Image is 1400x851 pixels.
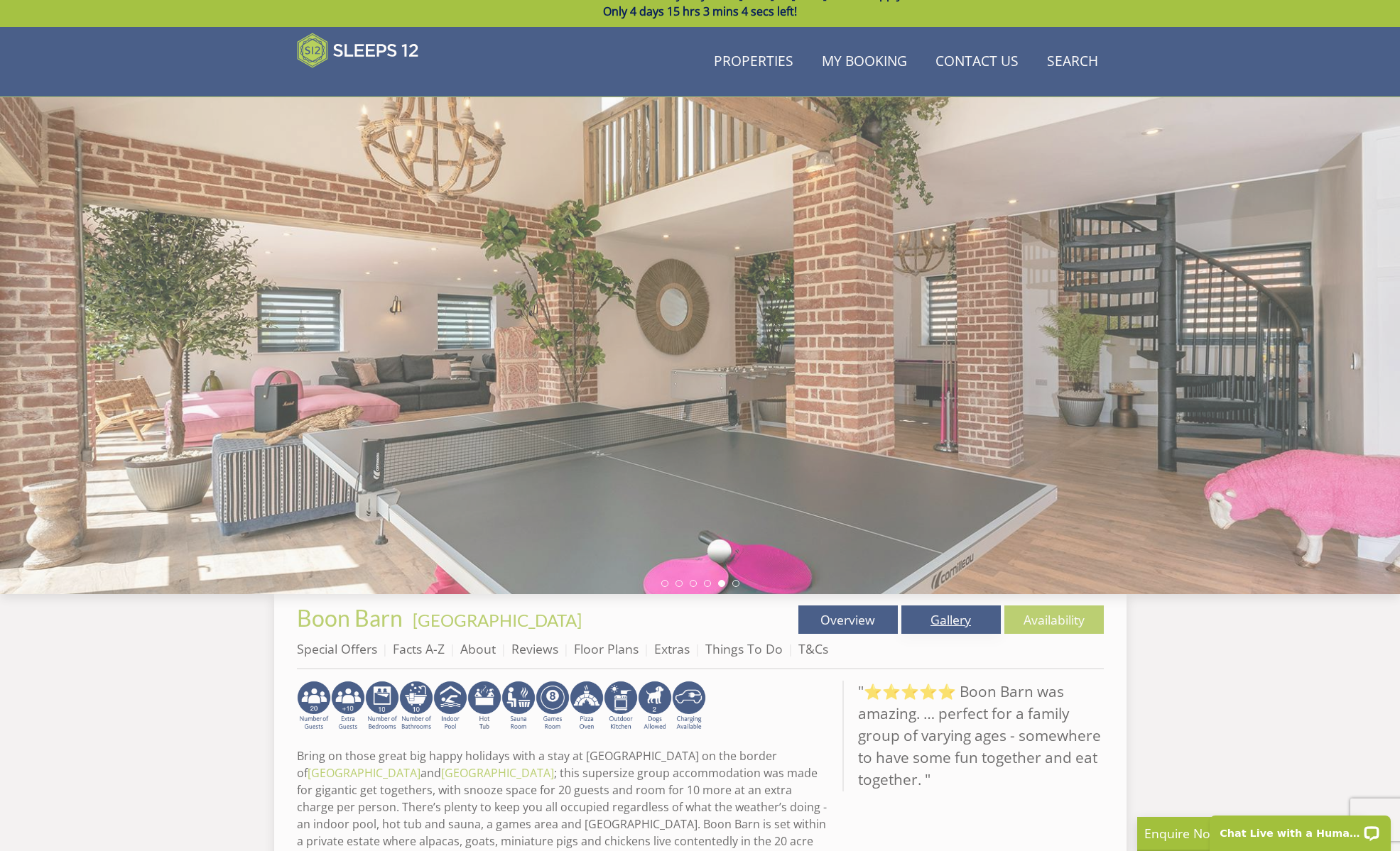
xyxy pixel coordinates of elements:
a: My Booking [816,46,913,78]
img: AD_4nXd-Fh0nJIa3qsqRzvlg1ypJSHCs0gY77gq8JD-E_2mPKUTTxFktLrHouIf6N8UyjyhiDA3hH-KalzVjgGCuGBqeEUvne... [331,681,365,732]
a: Gallery [901,605,1001,634]
a: About [460,640,496,657]
a: Facts A-Z [393,640,445,657]
a: Things To Do [705,640,783,657]
img: AD_4nXfTH09p_77QXgSCMRwRHt9uPNW8Va4Uit02IXPabNXDWzciDdevrPBrTCLz6v3P7E_ej9ytiKnaxPMKY2ysUWAwIMchf... [604,681,638,732]
img: AD_4nXdjbGEeivCGLLmyT_JEP7bTfXsjgyLfnLszUAQeQ4RcokDYHVBt5R8-zTDbAVICNoGv1Dwc3nsbUb1qR6CAkrbZUeZBN... [501,681,536,732]
a: Reviews [511,640,558,657]
img: AD_4nXei2dp4L7_L8OvME76Xy1PUX32_NMHbHVSts-g-ZAVb8bILrMcUKZI2vRNdEqfWP017x6NFeUMZMqnp0JYknAB97-jDN... [433,681,467,732]
a: Availability [1004,605,1104,634]
a: T&Cs [798,640,828,657]
img: AD_4nXdrZMsjcYNLGsKuA84hRzvIbesVCpXJ0qqnwZoX5ch9Zjv73tWe4fnFRs2gJ9dSiUubhZXckSJX_mqrZBmYExREIfryF... [536,681,570,732]
img: AD_4nXcLqu7mHUlbleRlt8iu7kfgD4c5vuY3as6GS2DgJT-pw8nhcZXGoB4_W80monpGRtkoSxUHjxYl0H8gUZYdyx3eTSZ87... [570,681,604,732]
img: AD_4nXex3qvy3sy6BM-Br1RXWWSl0DFPk6qVqJlDEOPMeFX_TIH0N77Wmmkf8Pcs8dCh06Ybzq_lkzmDAO5ABz7s_BDarUBnZ... [297,681,331,732]
img: AD_4nXfvn8RXFi48Si5WD_ef5izgnipSIXhRnV2E_jgdafhtv5bNmI08a5B0Z5Dh6wygAtJ5Dbjjt2cCuRgwHFAEvQBwYj91q... [399,681,433,732]
span: Boon Barn [297,604,403,632]
img: AD_4nXfZxIz6BQB9SA1qRR_TR-5tIV0ZeFY52bfSYUXaQTY3KXVpPtuuoZT3Ql3RNthdyy4xCUoonkMKBfRi__QKbC4gcM_TO... [365,681,399,732]
a: Search [1041,46,1104,78]
a: Extras [654,640,690,657]
a: Special Offers [297,640,377,657]
blockquote: "⭐⭐⭐⭐⭐ Boon Barn was amazing. … perfect for a family group of varying ages - somewhere to have so... [842,681,1104,791]
a: [GEOGRAPHIC_DATA] [441,765,554,781]
img: AD_4nXe7_8LrJK20fD9VNWAdfykBvHkWcczWBt5QOadXbvIwJqtaRaRf-iI0SeDpMmH1MdC9T1Vy22FMXzzjMAvSuTB5cJ7z5... [638,681,672,732]
a: [GEOGRAPHIC_DATA] [308,765,420,781]
span: - [407,610,582,630]
a: Floor Plans [574,640,639,657]
span: Only 4 days 15 hrs 3 mins 4 secs left! [603,4,797,19]
a: Boon Barn [297,604,407,632]
img: AD_4nXcpX5uDwed6-YChlrI2BYOgXwgg3aqYHOhRm0XfZB-YtQW2NrmeCr45vGAfVKUq4uWnc59ZmEsEzoF5o39EWARlT1ewO... [467,681,501,732]
iframe: Customer reviews powered by Trustpilot [290,77,439,89]
a: Contact Us [930,46,1024,78]
a: [GEOGRAPHIC_DATA] [413,610,582,630]
img: Sleeps 12 [297,33,419,68]
a: Properties [708,46,799,78]
img: AD_4nXcnT2OPG21WxYUhsl9q61n1KejP7Pk9ESVM9x9VetD-X_UXXoxAKaMRZGYNcSGiAsmGyKm0QlThER1osyFXNLmuYOVBV... [672,681,706,732]
iframe: LiveChat chat widget [1200,806,1400,851]
a: Overview [798,605,898,634]
p: Enquire Now [1144,824,1357,842]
